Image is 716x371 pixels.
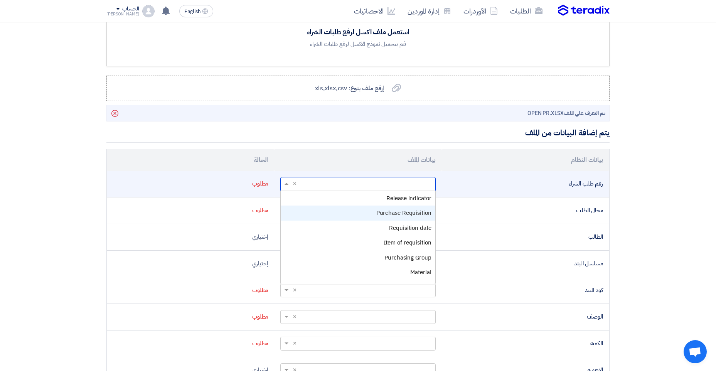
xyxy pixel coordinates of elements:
span: Requisition date [389,224,431,232]
span: تم التعرف علي الملف [564,109,605,117]
th: الحالة [107,149,274,171]
a: الأوردرات [457,2,504,20]
div: قم بتحميل نموذج الاكسل لرفع طلبات الشراء [307,40,409,47]
span: × [293,180,297,187]
span: Clear all [290,179,297,188]
button: English [179,5,213,17]
span: Short Text [405,283,431,292]
span: Purchasing Group [384,253,431,262]
span: مطلوب [252,206,268,214]
span: × [293,286,297,293]
span: Clear all [290,339,297,348]
span: Clear all [290,312,297,321]
th: بيانات النظام [442,149,609,171]
div: الحساب [122,6,139,12]
div: كود البند [448,286,603,295]
span: OPEN PR.XLSX [527,109,605,117]
span: × [293,313,297,320]
span: × [293,339,297,346]
span: Item of requisition [384,238,431,247]
div: يتم إضافة البيانات من الملف [525,127,610,138]
span: مطلوب [252,339,268,347]
a: الاحصائيات [348,2,401,20]
span: إرفع ملف بنوع: xls,xlsx,csv [315,84,384,93]
div: الوصف [448,312,603,321]
span: مطلوب [252,312,268,321]
a: إدارة الموردين [401,2,457,20]
span: مطلوب [252,286,268,294]
div: استعمل ملف اكسل لرفع طلبات الشراء [307,27,409,36]
div: مسلسل البند [448,259,603,268]
span: Clear all [290,286,297,295]
div: رقم طلب الشراء [448,179,603,188]
a: الطلبات [504,2,549,20]
span: إختياري [252,233,268,241]
span: Purchase Requisition [376,209,431,217]
span: مطلوب [252,179,268,188]
span: Release indicator [386,194,431,202]
span: إختياري [252,259,268,268]
img: profile_test.png [142,5,155,17]
span: English [184,9,200,14]
div: الطالب [448,233,603,241]
div: Open chat [684,340,707,363]
img: Teradix logo [558,5,610,16]
span: Material [410,268,431,277]
div: الكمية [448,339,603,348]
div: مجال الطلب [448,206,603,215]
div: [PERSON_NAME] [106,12,139,16]
th: بيانات الملف [274,149,441,171]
